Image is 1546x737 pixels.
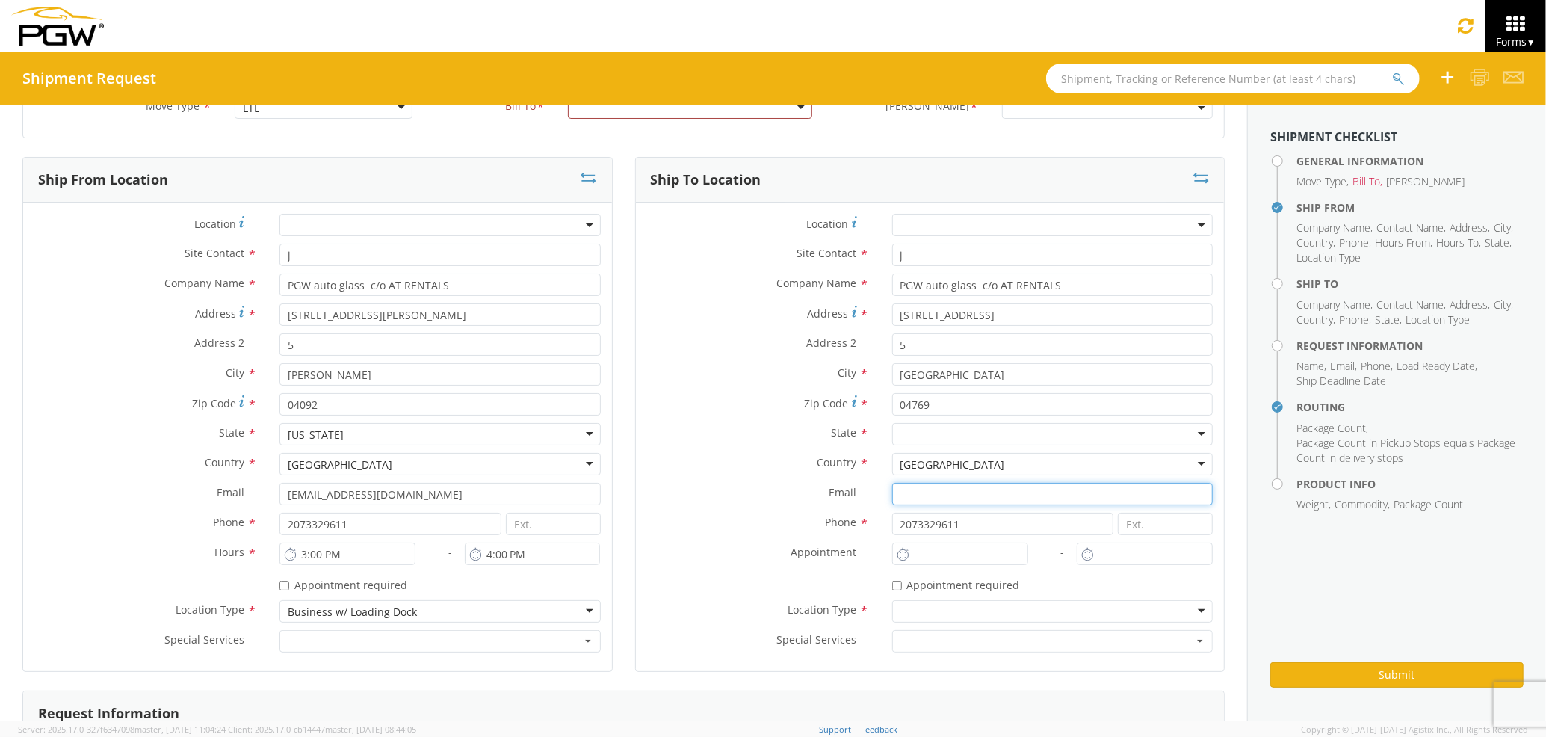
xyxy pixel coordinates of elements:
[808,306,849,321] span: Address
[1296,155,1524,167] h4: General Information
[829,485,857,499] span: Email
[1296,359,1326,374] li: ,
[1376,297,1446,312] li: ,
[1296,374,1386,388] span: Ship Deadline Date
[1339,235,1369,250] span: Phone
[194,217,236,231] span: Location
[1330,359,1355,373] span: Email
[22,70,156,87] h4: Shipment Request
[1296,497,1331,512] li: ,
[1406,312,1470,327] span: Location Type
[1118,513,1213,535] input: Ext.
[900,457,1005,472] div: [GEOGRAPHIC_DATA]
[1296,221,1373,235] li: ,
[176,602,244,617] span: Location Type
[1296,359,1324,373] span: Name
[1296,221,1370,235] span: Company Name
[1335,497,1388,511] span: Commodity
[279,576,410,593] label: Appointment required
[807,336,857,350] span: Address 2
[820,724,852,735] a: Support
[1352,174,1380,188] span: Bill To
[1485,235,1509,250] span: State
[506,513,601,535] input: Ext.
[1296,235,1333,250] span: Country
[1496,34,1536,49] span: Forms
[219,425,244,440] span: State
[243,101,259,116] div: LTL
[1376,221,1446,235] li: ,
[1352,174,1382,189] li: ,
[1450,221,1488,235] span: Address
[1296,497,1329,511] span: Weight
[791,545,857,559] span: Appointment
[18,724,226,735] span: Server: 2025.17.0-327f6347098
[1375,235,1430,250] span: Hours From
[1494,297,1513,312] li: ,
[1397,359,1477,374] li: ,
[886,99,970,116] span: Bill Code
[448,545,452,559] span: -
[807,217,849,231] span: Location
[1296,174,1349,189] li: ,
[1270,129,1397,145] strong: Shipment Checklist
[1375,235,1432,250] li: ,
[279,581,289,590] input: Appointment required
[1375,312,1402,327] li: ,
[651,173,761,188] h3: Ship To Location
[505,99,536,116] span: Bill To
[1397,359,1475,373] span: Load Ready Date
[1296,278,1524,289] h4: Ship To
[1296,174,1346,188] span: Move Type
[1060,545,1064,559] span: -
[1296,235,1335,250] li: ,
[1376,297,1444,312] span: Contact Name
[214,545,244,559] span: Hours
[226,366,244,380] span: City
[1296,401,1524,413] h4: Routing
[1436,235,1481,250] li: ,
[1046,64,1420,93] input: Shipment, Tracking or Reference Number (at least 4 chars)
[288,457,392,472] div: [GEOGRAPHIC_DATA]
[1450,221,1490,235] li: ,
[1296,478,1524,490] h4: Product Info
[1485,235,1512,250] li: ,
[1339,235,1371,250] li: ,
[1296,421,1366,435] span: Package Count
[805,396,849,410] span: Zip Code
[1376,221,1444,235] span: Contact Name
[194,336,244,350] span: Address 2
[1361,359,1393,374] li: ,
[1494,221,1513,235] li: ,
[192,396,236,410] span: Zip Code
[213,515,244,529] span: Phone
[1361,359,1391,373] span: Phone
[38,706,179,721] h3: Request Information
[892,581,902,590] input: Appointment required
[1527,36,1536,49] span: ▼
[1335,497,1390,512] li: ,
[862,724,898,735] a: Feedback
[1494,297,1511,312] span: City
[1301,724,1528,736] span: Copyright © [DATE]-[DATE] Agistix Inc., All Rights Reserved
[1339,312,1371,327] li: ,
[1386,174,1465,188] span: [PERSON_NAME]
[1436,235,1479,250] span: Hours To
[777,276,857,290] span: Company Name
[185,246,244,260] span: Site Contact
[1296,340,1524,351] h4: Request Information
[1296,297,1370,312] span: Company Name
[134,724,226,735] span: master, [DATE] 11:04:24
[325,724,416,735] span: master, [DATE] 08:44:05
[1296,312,1335,327] li: ,
[38,173,168,188] h3: Ship From Location
[1450,297,1490,312] li: ,
[1339,312,1369,327] span: Phone
[1296,250,1361,265] span: Location Type
[797,246,857,260] span: Site Contact
[1296,297,1373,312] li: ,
[205,455,244,469] span: Country
[817,455,857,469] span: Country
[195,306,236,321] span: Address
[1494,221,1511,235] span: City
